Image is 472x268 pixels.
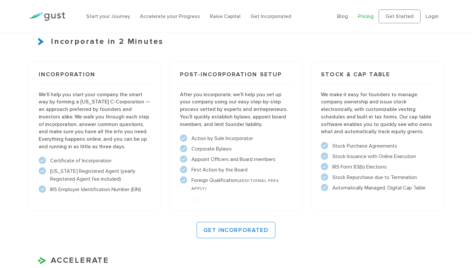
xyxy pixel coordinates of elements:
[180,145,292,153] li: Corporate Bylaws
[39,167,151,183] li: [US_STATE] Registered Agent (yearly Registered Agent fee included)
[425,13,439,19] a: Login
[337,13,348,19] a: Blog
[321,72,433,84] h3: Stock & Cap Table
[29,12,65,21] img: Gust Logo
[180,155,292,163] li: Appoint Officers and Board members
[379,9,421,23] a: Get Started
[321,173,433,181] li: Stock Repurchase due to Termination
[29,36,443,47] h3: Incorporate in 2 Minutes
[180,72,292,84] h3: Post-incorporation setup
[321,142,433,150] li: Stock Purchase Agreements
[180,91,292,128] p: After you incorporate, we’ll help you set up your company using our easy step-by-step process vet...
[29,255,443,266] h3: ACCELERATE
[86,13,130,19] a: Start your Journey
[140,13,200,19] a: Accelerate your Progress
[321,152,433,160] li: Stock Issuance with Online Execution
[197,222,276,238] a: GET INCORPORATED
[39,186,151,193] li: IRS Employer Identification Number (EIN)
[180,176,292,192] li: Foreign Qualification
[210,13,241,19] a: Raise Capital
[358,13,374,19] a: Pricing
[38,257,46,264] img: Accelerate Icon X2
[321,91,433,135] p: We make it easy for founders to manage company ownership and issue stock electronically, with cus...
[38,38,46,45] img: Start Icon X2
[321,163,433,171] li: IRS Form 83(b) Elections
[39,157,151,165] li: Certificate of Incorporation
[39,91,151,151] p: We’ll help you start your company the smart way by forming a [US_STATE] C-Corporation — an approa...
[180,134,292,142] li: Action by Sole Incorporator
[321,184,433,192] li: Automatically Managed, Digital Cap Table
[180,166,292,174] li: First Action by the Board
[250,13,291,19] a: Get Incorporated
[39,72,151,84] h3: Incorporation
